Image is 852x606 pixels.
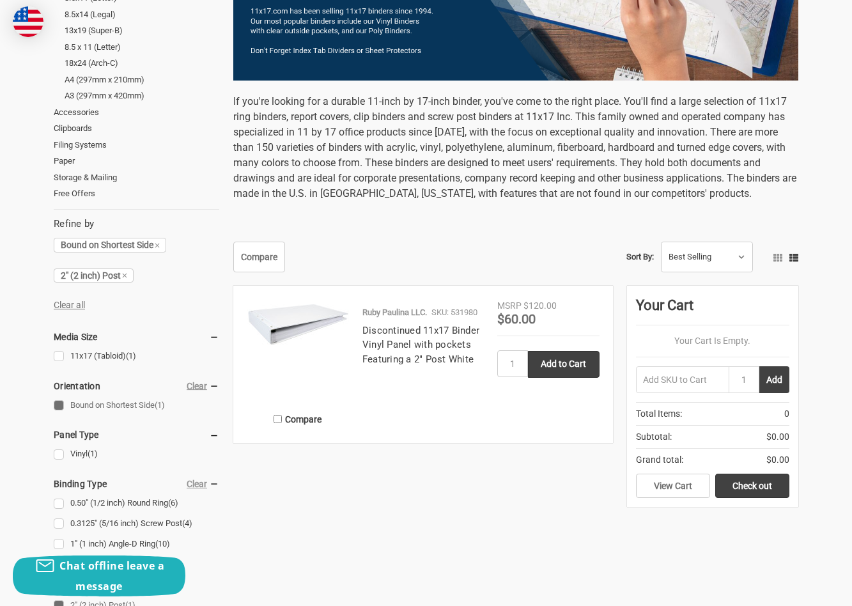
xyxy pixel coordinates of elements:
[54,427,219,442] h5: Panel Type
[126,351,136,361] span: (1)
[65,22,219,39] a: 13x19 (Super-B)
[636,453,683,467] span: Grand total:
[233,95,796,199] span: If you're looking for a durable 11-inch by 17-inch binder, you've come to the right place. You'll...
[59,559,164,593] span: Chat offline leave a message
[766,453,789,467] span: $0.00
[65,39,219,56] a: 8.5 x 11 (Letter)
[247,408,349,430] label: Compare
[431,306,477,319] p: SKU: 531980
[65,55,219,72] a: 18x24 (Arch-C)
[54,446,219,463] a: Vinyl
[65,88,219,104] a: A3 (297mm x 420mm)
[636,474,710,498] a: View Cart
[65,6,219,23] a: 8.5x14 (Legal)
[528,351,600,378] input: Add to Cart
[247,299,349,401] a: 11x17 Binder Vinyl Panel with pockets Featuring a 2" Post White
[362,325,479,365] a: Discontinued 11x17 Binder Vinyl Panel with pockets Featuring a 2" Post White
[759,366,789,393] button: Add
[636,430,672,444] span: Subtotal:
[187,479,207,489] a: Clear
[784,407,789,421] span: 0
[182,518,192,528] span: (4)
[497,311,536,327] span: $60.00
[274,415,282,423] input: Compare
[636,334,789,348] p: Your Cart Is Empty.
[766,430,789,444] span: $0.00
[54,120,219,137] a: Clipboards
[54,268,134,283] a: 2" (2 inch) Post
[187,381,207,391] a: Clear
[497,299,522,313] div: MSRP
[362,306,427,319] p: Ruby Paulina LLC.
[54,397,219,414] a: Bound on Shortest Side
[65,72,219,88] a: A4 (297mm x 210mm)
[636,366,729,393] input: Add SKU to Cart
[54,238,166,252] a: Bound on Shortest Side
[636,407,682,421] span: Total Items:
[54,185,219,202] a: Free Offers
[54,153,219,169] a: Paper
[233,242,285,272] a: Compare
[155,400,165,410] span: (1)
[247,299,349,350] img: 11x17 Binder Vinyl Panel with pockets Featuring a 2" Post White
[54,476,219,492] h5: Binding Type
[54,104,219,121] a: Accessories
[54,137,219,153] a: Filing Systems
[13,6,43,37] img: duty and tax information for United States
[636,295,789,325] div: Your Cart
[54,169,219,186] a: Storage & Mailing
[715,474,789,498] a: Check out
[54,300,85,310] a: Clear all
[54,536,219,553] a: 1" (1 inch) Angle-D Ring
[54,217,219,231] h5: Refine by
[88,449,98,458] span: (1)
[13,555,185,596] button: Chat offline leave a message
[168,498,178,508] span: (6)
[54,515,219,532] a: 0.3125" (5/16 inch) Screw Post
[54,348,219,365] a: 11x17 (Tabloid)
[523,300,557,311] span: $120.00
[54,495,219,512] a: 0.50" (1/2 inch) Round Ring
[155,539,170,548] span: (10)
[54,329,219,345] h5: Media Size
[54,378,219,394] h5: Orientation
[626,247,654,267] label: Sort By:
